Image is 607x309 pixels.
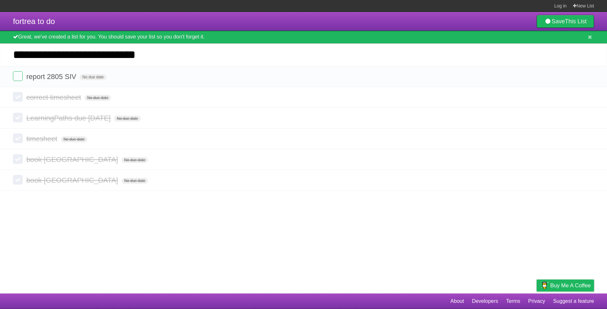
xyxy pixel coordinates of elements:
a: Suggest a feature [553,295,594,307]
img: Buy me a coffee [540,280,549,291]
span: No due date [85,95,111,101]
span: No due date [122,157,148,163]
span: No due date [114,116,140,121]
span: timesheet [26,135,59,143]
span: book [GEOGRAPHIC_DATA] [26,176,120,184]
a: About [450,295,464,307]
label: Done [13,113,23,122]
a: Privacy [528,295,545,307]
span: Buy me a coffee [550,280,591,291]
a: SaveThis List [537,15,594,28]
label: Done [13,71,23,81]
a: Developers [472,295,498,307]
label: Done [13,154,23,164]
b: This List [565,18,587,25]
span: book [GEOGRAPHIC_DATA] [26,155,120,164]
span: correct timesheet [26,93,83,101]
label: Done [13,133,23,143]
a: Buy me a coffee [537,280,594,292]
span: LearningPaths due [DATE] [26,114,112,122]
span: report 2805 SIV [26,73,78,81]
span: No due date [80,74,106,80]
label: Done [13,92,23,102]
span: No due date [122,178,148,184]
a: Terms [506,295,520,307]
span: No due date [61,136,87,142]
label: Done [13,175,23,185]
span: fortrea to do [13,17,55,26]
